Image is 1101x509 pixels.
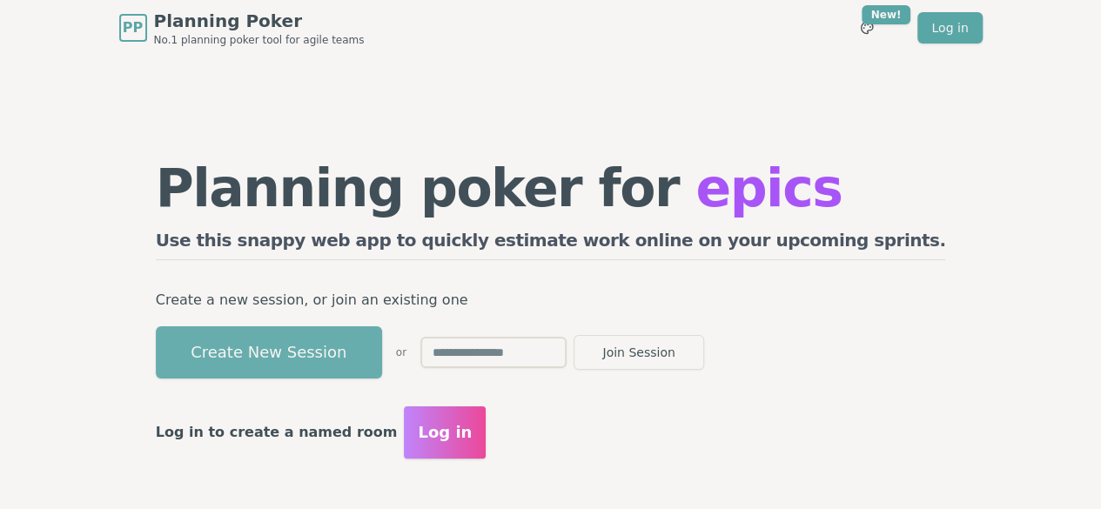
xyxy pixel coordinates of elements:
[917,12,982,44] a: Log in
[156,228,946,260] h2: Use this snappy web app to quickly estimate work online on your upcoming sprints.
[154,9,365,33] span: Planning Poker
[851,12,883,44] button: New!
[154,33,365,47] span: No.1 planning poker tool for agile teams
[123,17,143,38] span: PP
[396,345,406,359] span: or
[404,406,486,459] button: Log in
[695,157,842,218] span: epics
[156,420,398,445] p: Log in to create a named room
[156,326,382,378] button: Create New Session
[156,162,946,214] h1: Planning poker for
[156,288,946,312] p: Create a new session, or join an existing one
[418,420,472,445] span: Log in
[862,5,911,24] div: New!
[574,335,704,370] button: Join Session
[119,9,365,47] a: PPPlanning PokerNo.1 planning poker tool for agile teams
